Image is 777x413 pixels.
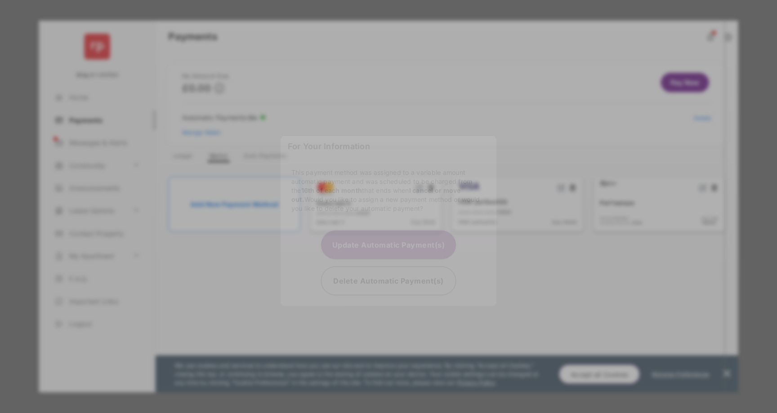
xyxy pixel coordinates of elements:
button: Update Automatic Payment(s) [321,230,456,259]
strong: 16th of each month [301,186,362,194]
button: Delete Automatic Payment(s) [321,266,456,295]
span: This payment method was assigned to a variable amount automatic payment and was scheduled to be c... [291,168,480,212]
strong: I cancel or move out. [291,186,461,203]
h6: For Your Information [281,136,496,156]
